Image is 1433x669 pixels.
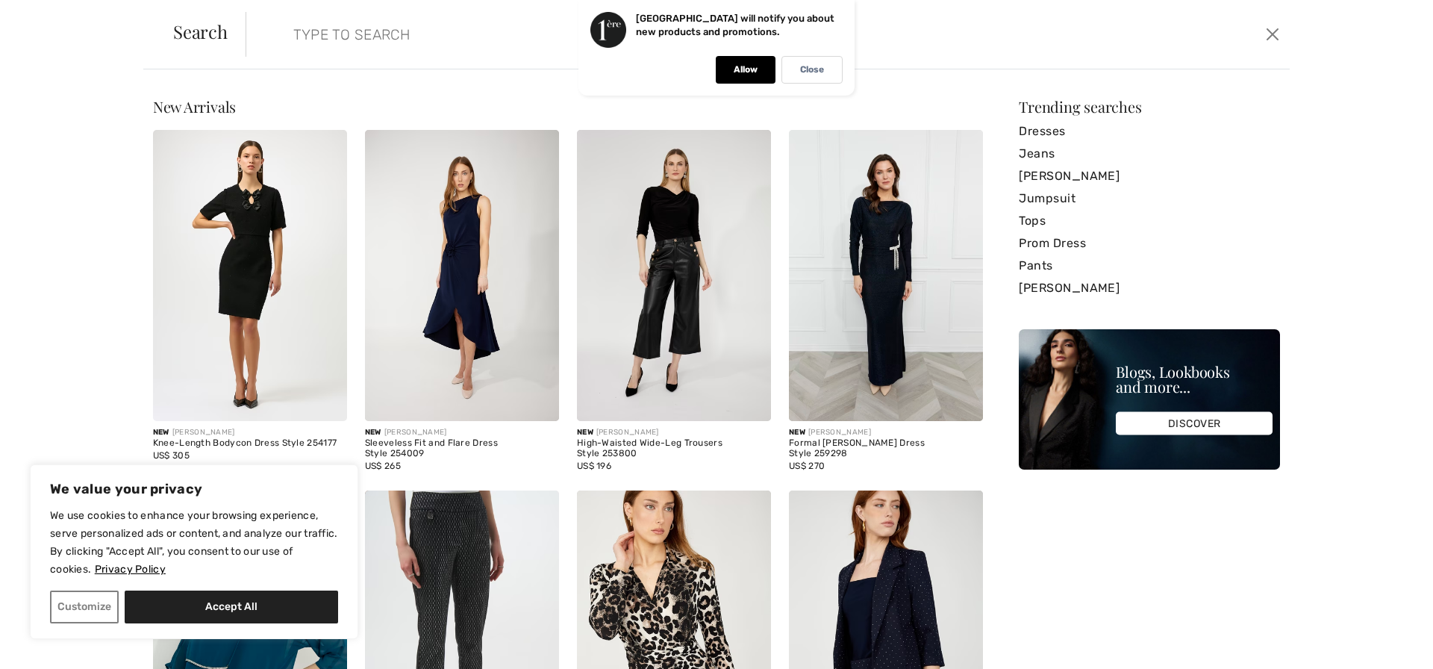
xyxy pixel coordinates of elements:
[1019,165,1280,187] a: [PERSON_NAME]
[365,428,381,437] span: New
[636,13,834,37] p: [GEOGRAPHIC_DATA] will notify you about new products and promotions.
[800,64,824,75] p: Close
[153,428,169,437] span: New
[734,64,758,75] p: Allow
[365,130,559,421] img: Sleeveless Fit and Flare Dress Style 254009. Midnight
[153,438,347,449] div: Knee-Length Bodycon Dress Style 254177
[173,22,228,40] span: Search
[1019,255,1280,277] a: Pants
[1019,187,1280,210] a: Jumpsuit
[789,438,983,459] div: Formal [PERSON_NAME] Dress Style 259298
[577,427,771,438] div: [PERSON_NAME]
[577,438,771,459] div: High-Waisted Wide-Leg Trousers Style 253800
[365,427,559,438] div: [PERSON_NAME]
[153,427,347,438] div: [PERSON_NAME]
[34,10,65,24] span: Help
[94,562,166,576] a: Privacy Policy
[789,428,805,437] span: New
[1019,120,1280,143] a: Dresses
[1019,277,1280,299] a: [PERSON_NAME]
[577,428,593,437] span: New
[50,591,119,623] button: Customize
[365,438,559,459] div: Sleeveless Fit and Flare Dress Style 254009
[153,96,236,116] span: New Arrivals
[50,507,338,579] p: We use cookies to enhance your browsing experience, serve personalized ads or content, and analyz...
[577,130,771,421] img: High-Waisted Wide-Leg Trousers Style 253800. Black
[30,464,358,639] div: We value your privacy
[365,461,401,471] span: US$ 265
[153,130,347,421] img: Knee-Length Bodycon Dress Style 254177. Black
[789,427,983,438] div: [PERSON_NAME]
[1019,232,1280,255] a: Prom Dress
[153,450,190,461] span: US$ 305
[1116,412,1273,435] div: DISCOVER
[282,12,1017,57] input: TYPE TO SEARCH
[1019,329,1280,470] img: Blogs, Lookbooks and more...
[1019,99,1280,114] div: Trending searches
[1019,143,1280,165] a: Jeans
[789,130,983,421] img: Formal Maxi Sheath Dress Style 259298. Twilight
[789,461,825,471] span: US$ 270
[1261,22,1284,46] button: Close
[50,480,338,498] p: We value your privacy
[1019,210,1280,232] a: Tops
[1116,364,1273,394] div: Blogs, Lookbooks and more...
[577,461,611,471] span: US$ 196
[125,591,338,623] button: Accept All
